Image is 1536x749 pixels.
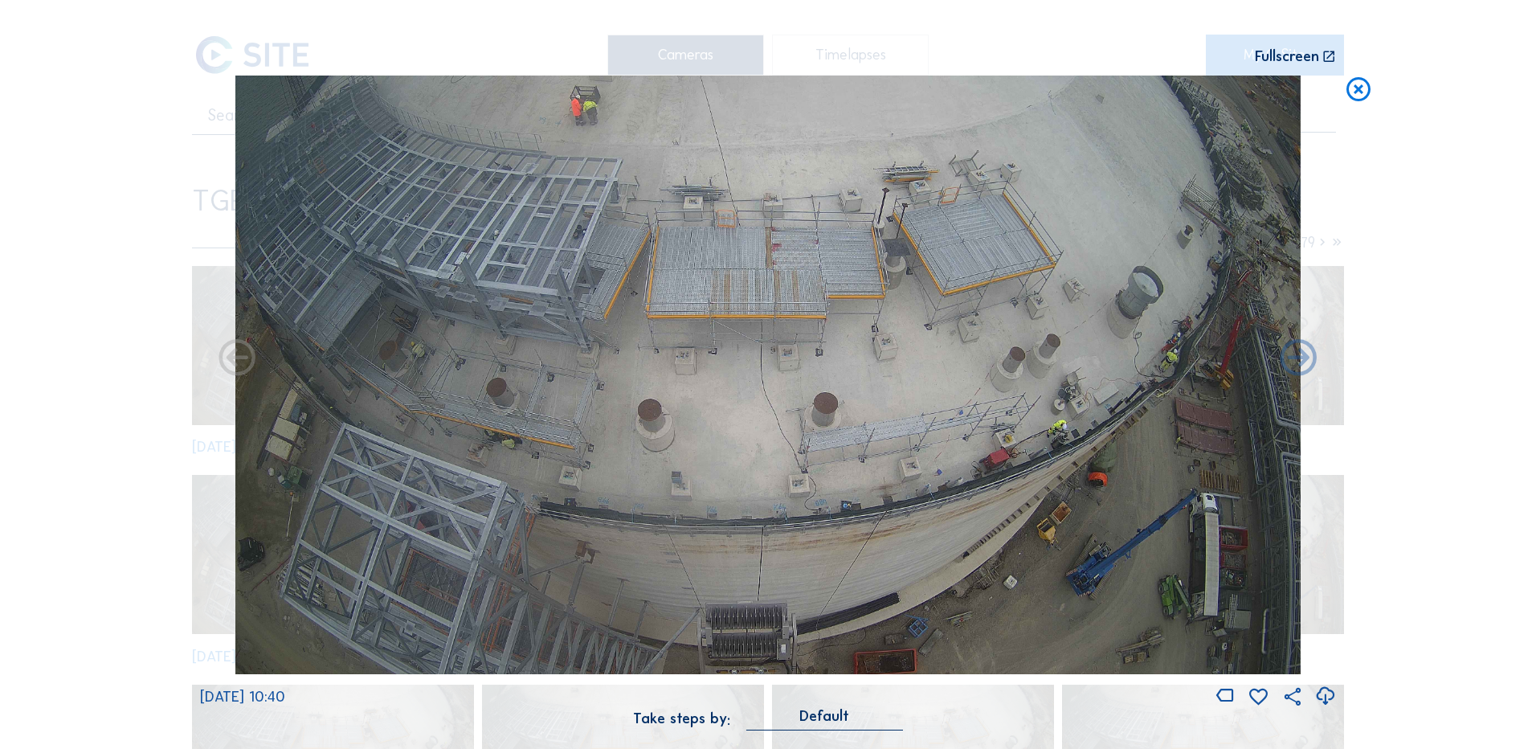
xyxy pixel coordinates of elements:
[235,76,1301,675] img: Image
[200,688,285,706] span: [DATE] 10:40
[1277,338,1321,382] i: Back
[633,711,730,726] div: Take steps by:
[215,338,259,382] i: Forward
[799,709,849,723] div: Default
[1255,49,1319,64] div: Fullscreen
[746,709,903,731] div: Default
